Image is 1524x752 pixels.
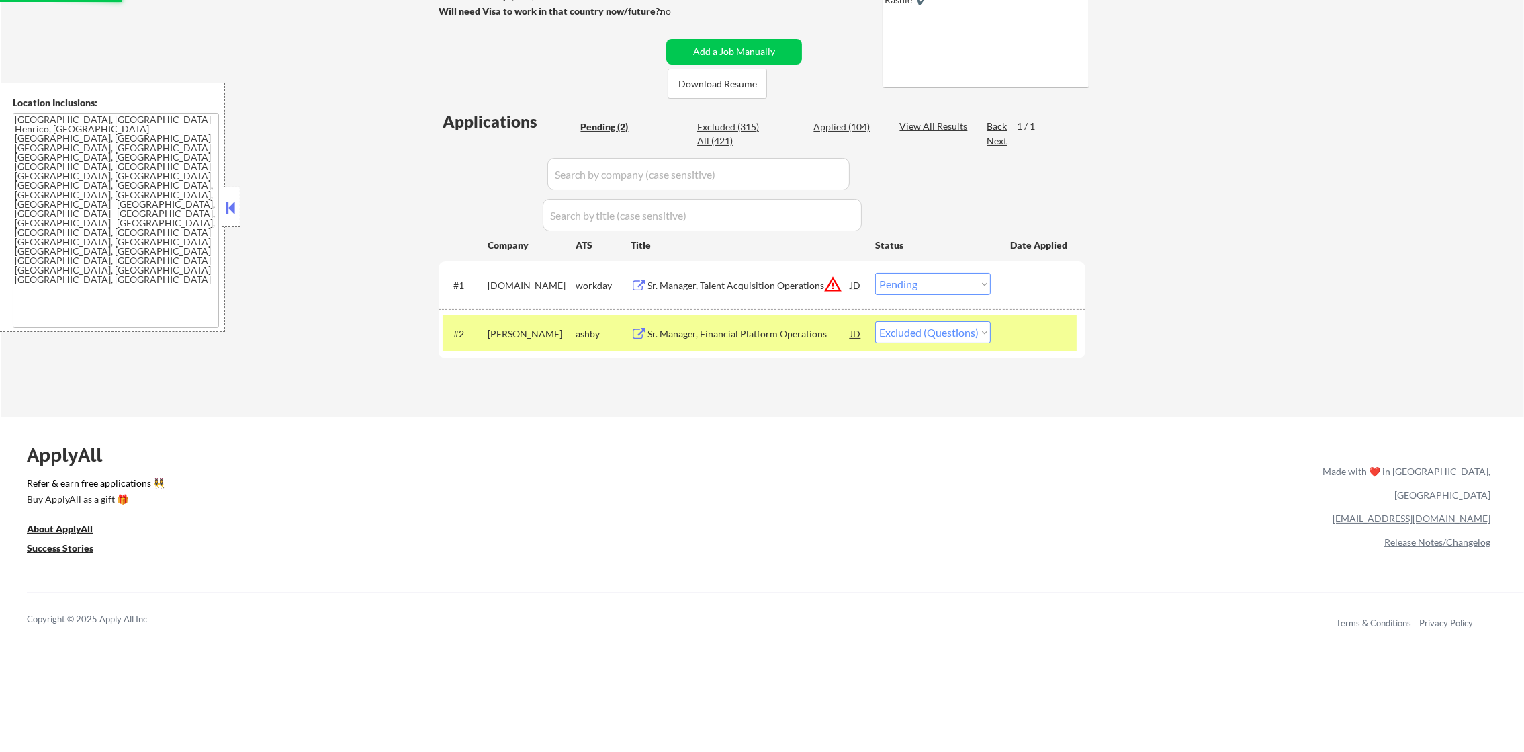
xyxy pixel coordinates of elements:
[1336,618,1411,628] a: Terms & Conditions
[27,542,93,554] u: Success Stories
[849,321,862,345] div: JD
[547,158,850,190] input: Search by company (case sensitive)
[453,279,477,292] div: #1
[813,120,881,134] div: Applied (104)
[488,239,576,252] div: Company
[666,39,802,65] button: Add a Job Manually
[987,134,1008,148] div: Next
[576,279,631,292] div: workday
[647,327,850,341] div: Sr. Manager, Financial Platform Operations
[488,327,576,341] div: [PERSON_NAME]
[849,273,862,297] div: JD
[27,523,93,534] u: About ApplyAll
[1419,618,1473,628] a: Privacy Policy
[439,5,662,17] strong: Will need Visa to work in that country now/future?:
[543,199,862,231] input: Search by title (case sensitive)
[27,522,111,539] a: About ApplyAll
[27,613,181,626] div: Copyright © 2025 Apply All Inc
[453,327,477,341] div: #2
[668,69,767,99] button: Download Resume
[697,120,764,134] div: Excluded (315)
[647,279,850,292] div: Sr. Manager, Talent Acquisition Operations
[27,444,118,466] div: ApplyAll
[875,233,991,257] div: Status
[27,478,1042,493] a: Refer & earn free applications 👯‍♀️
[27,495,161,504] div: Buy ApplyAll as a gift 🎁
[660,5,699,18] div: no
[697,134,764,148] div: All (421)
[1017,120,1048,133] div: 1 / 1
[1384,536,1490,548] a: Release Notes/Changelog
[1317,460,1490,507] div: Made with ❤️ in [GEOGRAPHIC_DATA], [GEOGRAPHIC_DATA]
[823,275,842,294] button: warning_amber
[27,542,111,558] a: Success Stories
[631,239,862,252] div: Title
[488,279,576,292] div: [DOMAIN_NAME]
[580,120,647,134] div: Pending (2)
[443,114,576,130] div: Applications
[1010,239,1069,252] div: Date Applied
[27,493,161,509] a: Buy ApplyAll as a gift 🎁
[1333,513,1490,524] a: [EMAIL_ADDRESS][DOMAIN_NAME]
[13,96,220,110] div: Location Inclusions:
[576,239,631,252] div: ATS
[987,120,1008,133] div: Back
[576,327,631,341] div: ashby
[899,120,971,133] div: View All Results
